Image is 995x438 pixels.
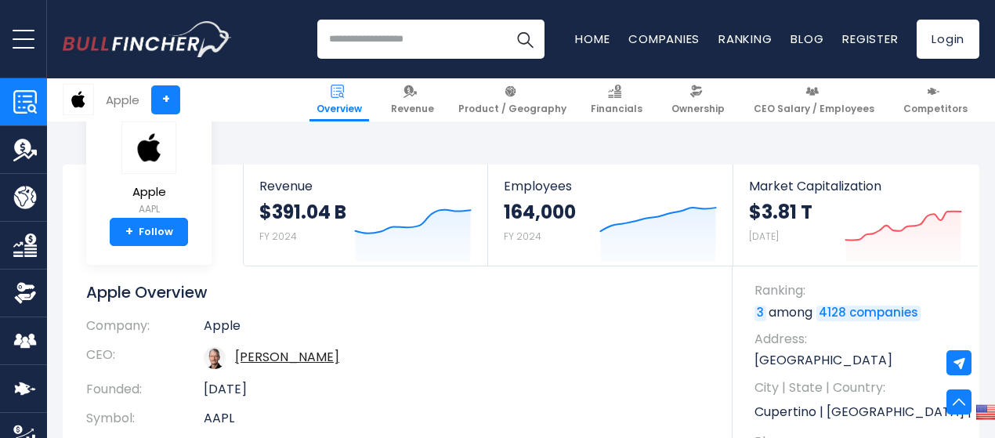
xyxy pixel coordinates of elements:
[791,31,823,47] a: Blog
[664,78,732,121] a: Ownership
[106,91,139,109] div: Apple
[754,304,964,321] p: among
[816,306,921,321] a: 4128 companies
[235,348,339,366] a: ceo
[86,341,204,375] th: CEO:
[754,379,964,396] span: City | State | Country:
[121,121,176,174] img: AAPL logo
[110,218,188,246] a: +Follow
[488,165,732,266] a: Employees 164,000 FY 2024
[504,179,716,194] span: Employees
[754,400,964,424] p: Cupertino | [GEOGRAPHIC_DATA] | US
[309,78,369,121] a: Overview
[121,186,176,199] span: Apple
[204,404,709,433] td: AAPL
[754,282,964,299] span: Ranking:
[259,230,297,243] small: FY 2024
[204,375,709,404] td: [DATE]
[733,165,978,266] a: Market Capitalization $3.81 T [DATE]
[754,331,964,348] span: Address:
[671,103,725,115] span: Ownership
[13,281,37,305] img: Ownership
[86,404,204,433] th: Symbol:
[749,200,812,224] strong: $3.81 T
[917,20,979,59] a: Login
[754,103,874,115] span: CEO Salary / Employees
[451,78,573,121] a: Product / Geography
[121,202,176,216] small: AAPL
[259,200,346,224] strong: $391.04 B
[591,103,642,115] span: Financials
[63,21,231,57] a: Go to homepage
[842,31,898,47] a: Register
[504,230,541,243] small: FY 2024
[749,179,962,194] span: Market Capitalization
[63,21,232,57] img: Bullfincher logo
[204,347,226,369] img: tim-cook.jpg
[896,78,975,121] a: Competitors
[204,318,709,341] td: Apple
[86,282,709,302] h1: Apple Overview
[584,78,649,121] a: Financials
[86,375,204,404] th: Founded:
[151,85,180,114] a: +
[505,20,545,59] button: Search
[903,103,968,115] span: Competitors
[244,165,487,266] a: Revenue $391.04 B FY 2024
[63,85,93,114] img: AAPL logo
[754,306,766,321] a: 3
[259,179,472,194] span: Revenue
[754,352,964,369] p: [GEOGRAPHIC_DATA]
[718,31,772,47] a: Ranking
[504,200,576,224] strong: 164,000
[384,78,441,121] a: Revenue
[628,31,700,47] a: Companies
[121,121,177,219] a: Apple AAPL
[317,103,362,115] span: Overview
[125,225,133,239] strong: +
[86,318,204,341] th: Company:
[747,78,881,121] a: CEO Salary / Employees
[575,31,610,47] a: Home
[749,230,779,243] small: [DATE]
[458,103,566,115] span: Product / Geography
[391,103,434,115] span: Revenue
